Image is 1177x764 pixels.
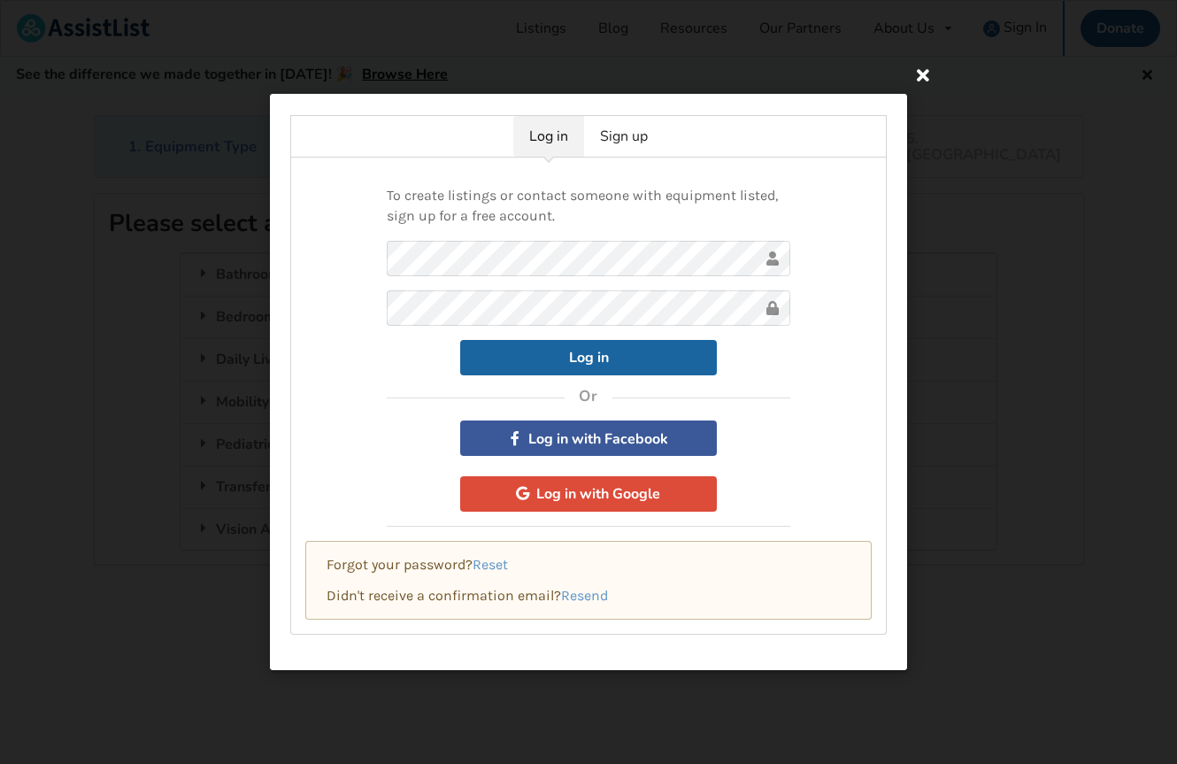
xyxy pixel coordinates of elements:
p: Didn't receive a confirmation email? [327,585,850,606]
h4: Or [579,387,598,406]
button: Log in with Facebook [460,421,717,456]
p: To create listings or contact someone with equipment listed, sign up for a free account. [387,186,790,227]
button: Log in with Google [460,475,717,511]
p: Forgot your password? [327,554,850,575]
a: Resend [561,586,608,603]
button: Log in [460,339,717,374]
a: Log in [513,116,584,157]
a: Reset [473,555,508,572]
a: Sign up [584,116,664,157]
